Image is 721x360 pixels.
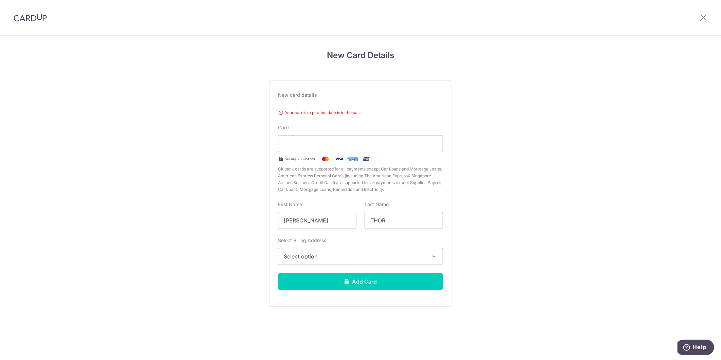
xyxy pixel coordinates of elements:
button: Add Card [278,273,443,290]
span: Your card’s expiration date is in the past. [278,109,443,116]
div: New card details [278,92,443,98]
span: Secure 256-bit SSL [285,156,316,162]
label: Card [278,124,289,131]
img: .alt.unionpay [359,155,373,163]
img: Visa [332,155,346,163]
img: Mastercard [319,155,332,163]
span: Select option [284,252,425,260]
span: Citibank cards are supported for all payments except Car Loans and Mortgage Loans. American Expre... [278,166,443,193]
input: Cardholder First Name [278,212,356,229]
input: Cardholder Last Name [365,212,443,229]
img: CardUp [14,14,47,22]
iframe: Secure card payment input frame [284,140,437,148]
iframe: Opens a widget where you can find more information [678,340,714,357]
label: Last Name [365,201,389,208]
label: Select Billing Address [278,237,326,244]
h4: New Card Details [270,49,451,61]
label: First Name [278,201,302,208]
button: Select option [278,248,443,265]
img: .alt.amex [346,155,359,163]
